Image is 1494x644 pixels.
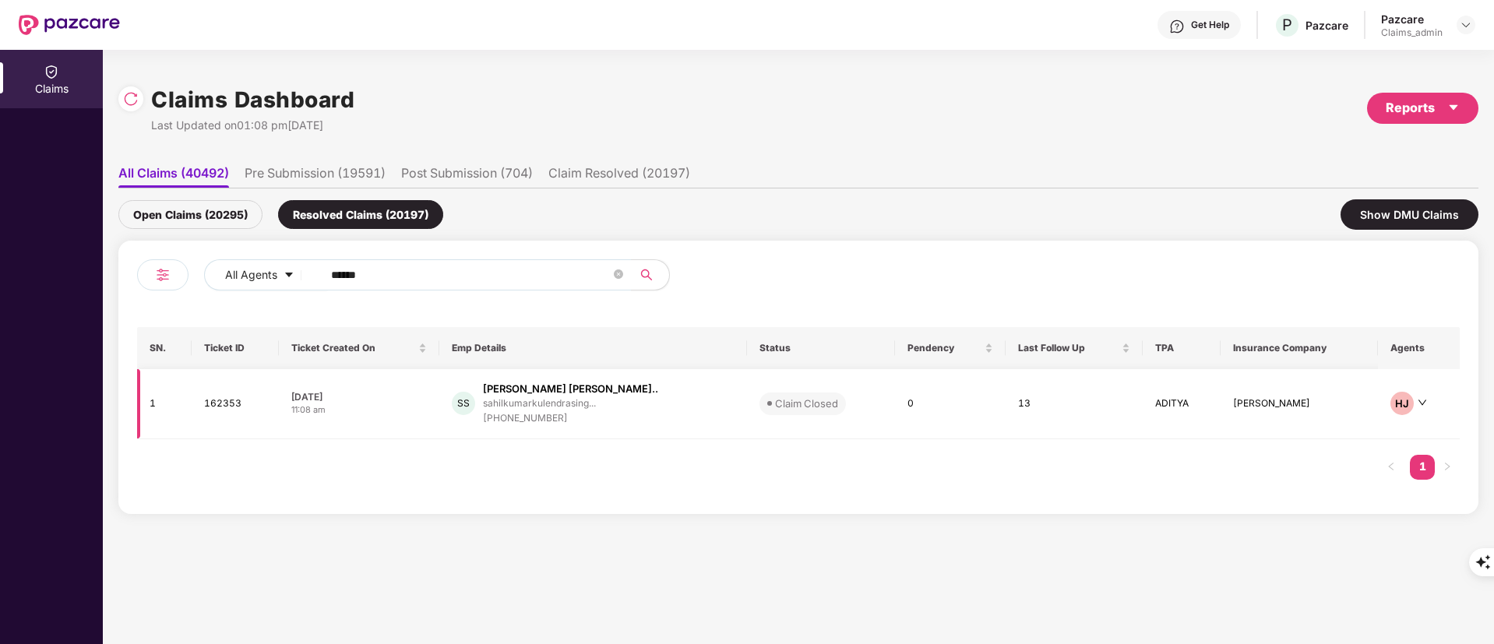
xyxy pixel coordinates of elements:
[483,398,596,408] div: sahilkumarkulendrasing...
[137,327,192,369] th: SN.
[1341,199,1478,230] div: Show DMU Claims
[1169,19,1185,34] img: svg+xml;base64,PHN2ZyBpZD0iSGVscC0zMngzMiIgeG1sbnM9Imh0dHA6Ly93d3cudzMub3JnLzIwMDAvc3ZnIiB3aWR0aD...
[401,165,533,188] li: Post Submission (704)
[483,382,658,396] div: [PERSON_NAME] [PERSON_NAME]..
[153,266,172,284] img: svg+xml;base64,PHN2ZyB4bWxucz0iaHR0cDovL3d3dy53My5vcmcvMjAwMC9zdmciIHdpZHRoPSIyNCIgaGVpZ2h0PSIyNC...
[291,342,415,354] span: Ticket Created On
[1221,369,1378,439] td: [PERSON_NAME]
[151,117,354,134] div: Last Updated on 01:08 pm[DATE]
[1443,462,1452,471] span: right
[907,342,981,354] span: Pendency
[1410,455,1435,478] a: 1
[895,327,1006,369] th: Pendency
[439,327,747,369] th: Emp Details
[1006,369,1143,439] td: 13
[1018,342,1119,354] span: Last Follow Up
[245,165,386,188] li: Pre Submission (19591)
[284,269,294,282] span: caret-down
[1435,455,1460,480] button: right
[747,327,895,369] th: Status
[1386,98,1460,118] div: Reports
[1410,455,1435,480] li: 1
[1447,101,1460,114] span: caret-down
[123,91,139,107] img: svg+xml;base64,PHN2ZyBpZD0iUmVsb2FkLTMyeDMyIiB4bWxucz0iaHR0cDovL3d3dy53My5vcmcvMjAwMC9zdmciIHdpZH...
[291,403,427,417] div: 11:08 am
[1221,327,1378,369] th: Insurance Company
[1378,327,1460,369] th: Agents
[1460,19,1472,31] img: svg+xml;base64,PHN2ZyBpZD0iRHJvcGRvd24tMzJ4MzIiIHhtbG5zPSJodHRwOi8vd3d3LnczLm9yZy8yMDAwL3N2ZyIgd2...
[291,390,427,403] div: [DATE]
[225,266,277,283] span: All Agents
[1006,327,1143,369] th: Last Follow Up
[1191,19,1229,31] div: Get Help
[118,165,229,188] li: All Claims (40492)
[631,269,661,281] span: search
[1282,16,1292,34] span: P
[151,83,354,117] h1: Claims Dashboard
[631,259,670,290] button: search
[1435,455,1460,480] li: Next Page
[1381,26,1443,39] div: Claims_admin
[192,369,279,439] td: 162353
[1379,455,1404,480] li: Previous Page
[192,327,279,369] th: Ticket ID
[1418,398,1427,407] span: down
[1143,327,1221,369] th: TPA
[483,411,658,426] div: [PHONE_NUMBER]
[614,269,623,279] span: close-circle
[44,64,59,79] img: svg+xml;base64,PHN2ZyBpZD0iQ2xhaW0iIHhtbG5zPSJodHRwOi8vd3d3LnczLm9yZy8yMDAwL3N2ZyIgd2lkdGg9IjIwIi...
[895,369,1006,439] td: 0
[19,15,120,35] img: New Pazcare Logo
[1390,392,1414,415] div: HJ
[1379,455,1404,480] button: left
[137,369,192,439] td: 1
[204,259,328,290] button: All Agentscaret-down
[1381,12,1443,26] div: Pazcare
[1143,369,1221,439] td: ADITYA
[548,165,690,188] li: Claim Resolved (20197)
[775,396,838,411] div: Claim Closed
[118,200,263,229] div: Open Claims (20295)
[278,200,443,229] div: Resolved Claims (20197)
[614,268,623,283] span: close-circle
[1305,18,1348,33] div: Pazcare
[452,392,475,415] div: SS
[279,327,439,369] th: Ticket Created On
[1387,462,1396,471] span: left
